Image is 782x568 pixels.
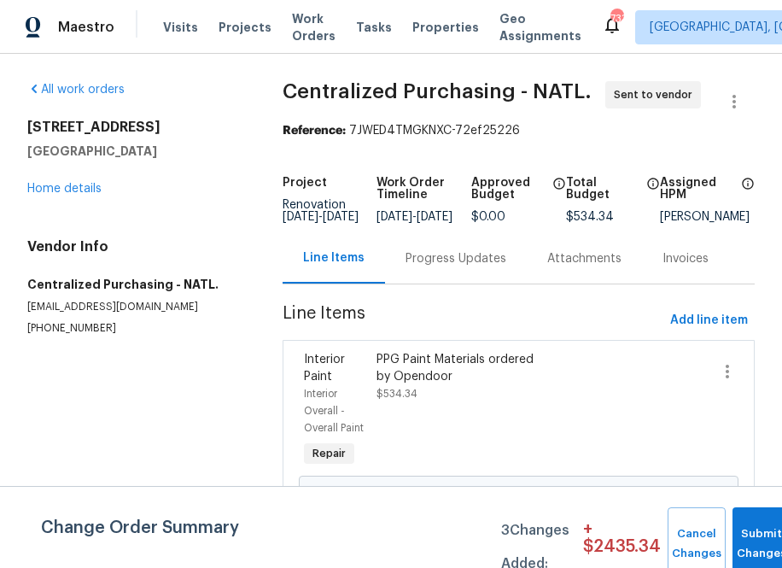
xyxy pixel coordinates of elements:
span: $534.34 [376,389,417,399]
button: Add line item [663,305,755,337]
p: [PHONE_NUMBER] [27,321,242,336]
span: [DATE] [376,211,412,223]
span: Tasks [356,21,392,33]
span: - [283,211,359,223]
h5: [GEOGRAPHIC_DATA] [27,143,242,160]
span: Interior Overall - Overall Paint [304,389,364,433]
h5: Centralized Purchasing - NATL. [27,276,242,293]
span: The total cost of line items that have been proposed by Opendoor. This sum includes line items th... [646,177,660,211]
span: Projects [219,19,271,36]
div: Attachments [547,250,622,267]
div: 733 [610,10,622,27]
span: Work Orders [292,10,336,44]
h5: Total Budget [566,177,642,201]
b: Reference: [283,125,346,137]
span: $0.00 [471,211,505,223]
span: Cancel Changes [676,524,717,564]
div: [PERSON_NAME] [660,211,755,223]
span: Centralized Purchasing - NATL. [283,81,592,102]
span: [DATE] [417,211,452,223]
h5: Project [283,177,327,189]
span: The total cost of line items that have been approved by both Opendoor and the Trade Partner. This... [552,177,566,211]
div: Invoices [662,250,709,267]
span: The hpm assigned to this work order. [741,177,755,211]
span: $534.34 [566,211,614,223]
span: Visits [163,19,198,36]
span: Interior Paint [304,354,345,383]
h5: Work Order Timeline [376,177,471,201]
span: Add line item [670,310,748,331]
h4: Vendor Info [27,238,242,255]
h5: Assigned HPM [660,177,736,201]
div: Progress Updates [406,250,506,267]
span: Properties [412,19,479,36]
div: PPG Paint Materials ordered by Opendoor [376,351,550,385]
h5: Approved Budget [471,177,547,201]
div: Line Items [303,249,365,266]
span: Line Items [283,305,663,337]
a: All work orders [27,84,125,96]
span: [DATE] [323,211,359,223]
h2: [STREET_ADDRESS] [27,119,242,136]
span: Repair [306,445,353,462]
span: Geo Assignments [499,10,581,44]
a: Home details [27,183,102,195]
span: Sent to vendor [614,86,699,103]
span: Renovation [283,199,359,223]
div: 7JWED4TMGKNXC-72ef25226 [283,122,755,139]
p: [EMAIL_ADDRESS][DOMAIN_NAME] [27,300,242,314]
span: [DATE] [283,211,318,223]
span: - [376,211,452,223]
span: Maestro [58,19,114,36]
